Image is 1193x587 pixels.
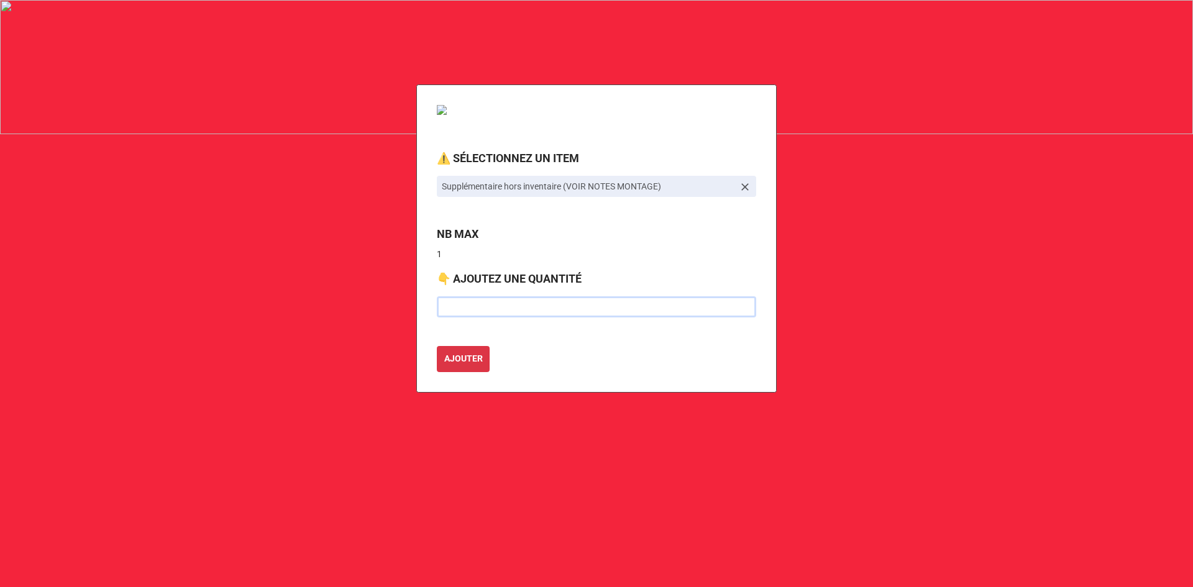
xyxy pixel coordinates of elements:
label: 👇 AJOUTEZ UNE QUANTITÉ [437,270,582,288]
b: AJOUTER [444,352,483,365]
p: Supplémentaire hors inventaire (VOIR NOTES MONTAGE) [442,180,734,193]
label: ⚠️ SÉLECTIONNEZ UN ITEM [437,150,579,167]
button: AJOUTER [437,346,490,372]
b: NB MAX [437,227,478,240]
img: VSJ_SERV_LOIS_SPORT_DEV_SOC.png [437,105,561,115]
p: 1 [437,248,756,260]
